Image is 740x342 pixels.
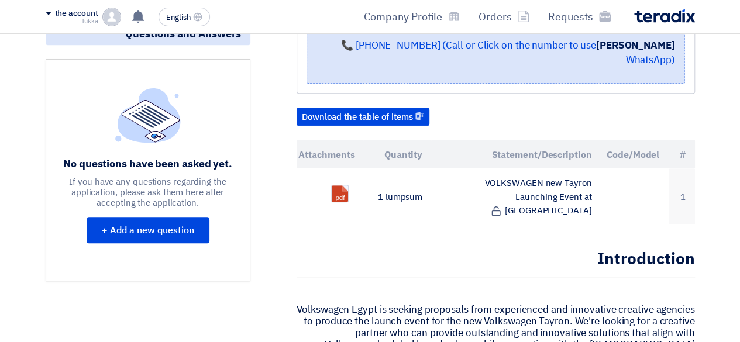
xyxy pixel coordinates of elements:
img: profile_test.png [102,8,121,26]
font: English [166,12,191,23]
font: Introduction [597,247,695,271]
font: If you have any questions regarding the application, please ask them here after accepting the app... [69,175,226,209]
img: Teradix logo [634,9,695,23]
font: Requests [548,9,593,25]
font: the account [55,7,98,19]
button: + Add a new question [87,217,209,243]
img: empty_state_list.svg [115,88,181,143]
a: 📞 [PHONE_NUMBER] (Call or Click on the number to use WhatsApp) [341,38,675,68]
font: Company Profile [364,9,442,25]
font: 1 lumpsum [378,190,422,203]
font: VOLKSWAGEN new Tayron Launching Event at [GEOGRAPHIC_DATA] [484,177,591,217]
button: English [159,8,210,26]
font: Code/Model [607,147,659,161]
font: No questions have been asked yet. [63,156,232,171]
font: [PERSON_NAME] [596,38,675,53]
font: Orders [479,9,512,25]
font: Download the table of items [302,110,413,123]
font: 1 [680,190,686,203]
font: Tukka [81,16,98,26]
a: Requests [539,3,620,30]
a: Orders [469,3,539,30]
font: # [680,147,686,161]
a: Tayron_Launch_EventV_1755762186123.pdf [332,185,425,255]
font: Attachments [298,147,354,161]
button: Download the table of items [297,108,429,126]
font: + Add a new question [102,223,194,237]
font: Quantity [384,147,422,161]
font: Statement/Description [491,147,591,161]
